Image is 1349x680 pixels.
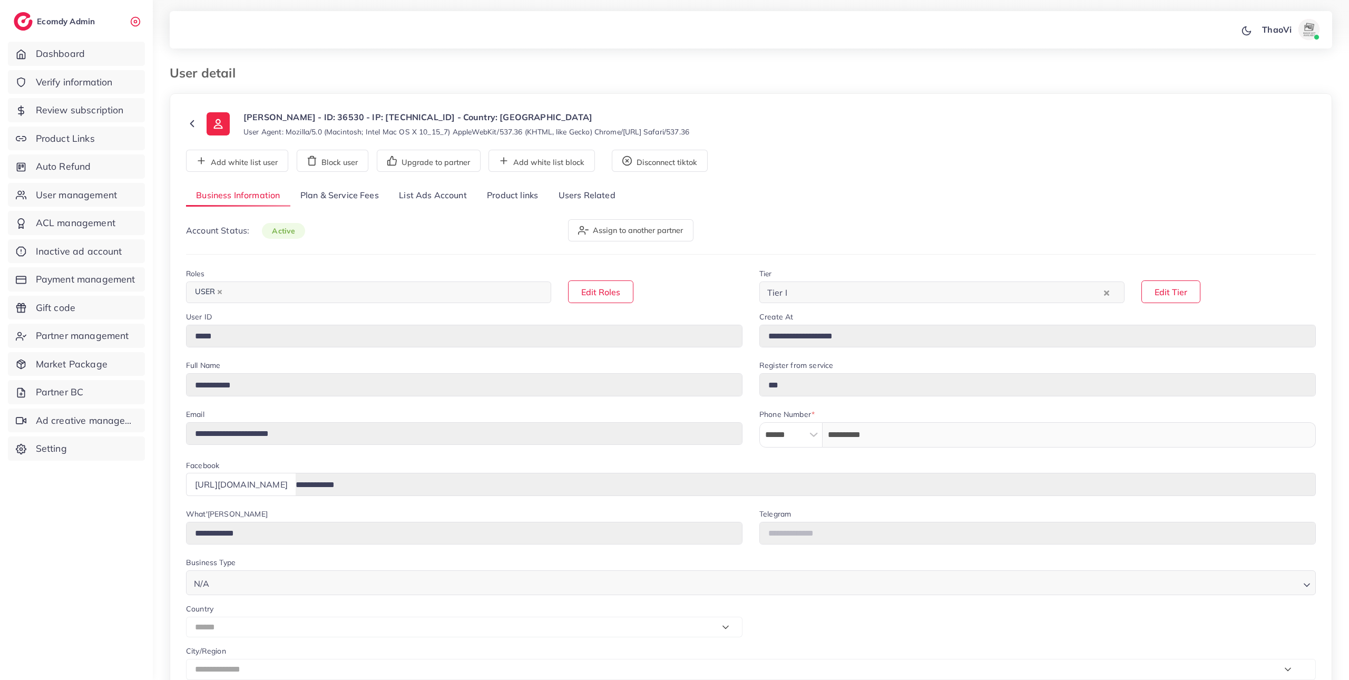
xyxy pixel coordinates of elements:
[488,150,595,172] button: Add white list block
[297,150,368,172] button: Block user
[290,184,389,207] a: Plan & Service Fees
[186,604,213,614] label: Country
[186,557,236,568] label: Business Type
[186,268,204,279] label: Roles
[8,154,145,179] a: Auto Refund
[8,98,145,122] a: Review subscription
[8,409,145,433] a: Ad creative management
[228,284,537,300] input: Search for option
[243,127,689,137] small: User Agent: Mozilla/5.0 (Macintosh; Intel Mac OS X 10_15_7) AppleWebKit/537.36 (KHTML, like Gecko...
[186,184,290,207] a: Business Information
[36,414,137,428] span: Ad creative management
[377,150,481,172] button: Upgrade to partner
[1256,19,1324,40] a: ThaoViavatar
[217,289,222,295] button: Deselect USER
[759,360,833,371] label: Register from service
[212,574,1299,591] input: Search for option
[36,442,67,455] span: Setting
[186,473,296,496] div: [URL][DOMAIN_NAME]
[8,183,145,207] a: User management
[14,12,97,31] a: logoEcomdy Admin
[14,12,33,31] img: logo
[36,329,129,343] span: Partner management
[186,409,204,420] label: Email
[790,284,1101,300] input: Search for option
[8,239,145,264] a: Inactive ad account
[36,385,84,399] span: Partner BC
[186,224,305,237] p: Account Status:
[8,296,145,320] a: Gift code
[36,103,124,117] span: Review subscription
[389,184,477,207] a: List Ads Account
[36,160,91,173] span: Auto Refund
[36,132,95,145] span: Product Links
[36,301,75,315] span: Gift code
[477,184,548,207] a: Product links
[759,409,815,420] label: Phone Number
[243,111,689,123] p: [PERSON_NAME] - ID: 36530 - IP: [TECHNICAL_ID] - Country: [GEOGRAPHIC_DATA]
[612,150,708,172] button: Disconnect tiktok
[186,646,226,656] label: City/Region
[36,188,117,202] span: User management
[186,312,212,322] label: User ID
[36,357,107,371] span: Market Package
[186,360,220,371] label: Full Name
[765,285,789,300] span: Tier I
[186,281,551,303] div: Search for option
[186,150,288,172] button: Add white list user
[8,352,145,376] a: Market Package
[36,245,122,258] span: Inactive ad account
[759,509,791,519] label: Telegram
[36,216,115,230] span: ACL management
[186,570,1316,595] div: Search for option
[8,324,145,348] a: Partner management
[1141,280,1200,303] button: Edit Tier
[568,219,693,241] button: Assign to another partner
[36,273,135,286] span: Payment management
[1262,23,1292,36] p: ThaoVi
[568,280,633,303] button: Edit Roles
[192,576,211,591] span: N/A
[759,281,1125,303] div: Search for option
[8,267,145,292] a: Payment management
[36,47,85,61] span: Dashboard
[8,70,145,94] a: Verify information
[37,16,97,26] h2: Ecomdy Admin
[186,460,219,471] label: Facebook
[186,509,268,519] label: What'[PERSON_NAME]
[36,75,113,89] span: Verify information
[8,42,145,66] a: Dashboard
[262,223,305,239] span: active
[759,268,772,279] label: Tier
[548,184,625,207] a: Users Related
[8,436,145,461] a: Setting
[1298,19,1319,40] img: avatar
[8,211,145,235] a: ACL management
[170,65,244,81] h3: User detail
[207,112,230,135] img: ic-user-info.36bf1079.svg
[190,285,227,299] span: USER
[8,127,145,151] a: Product Links
[759,312,793,322] label: Create At
[1104,286,1109,298] button: Clear Selected
[8,380,145,404] a: Partner BC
